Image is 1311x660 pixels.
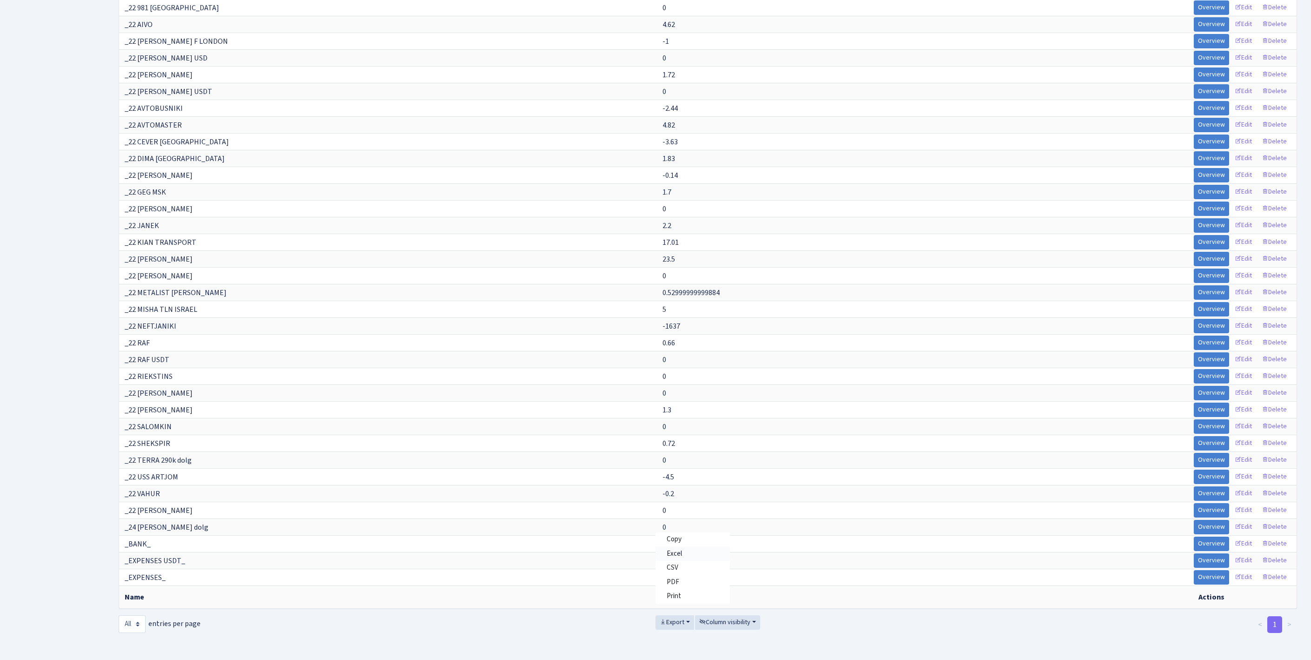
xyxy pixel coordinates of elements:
[667,534,682,544] span: Copy
[1194,520,1229,534] a: Overview
[1194,34,1229,48] a: Overview
[1257,553,1291,568] a: Delete
[662,154,675,164] span: 1.83
[125,405,193,415] span: _22 [PERSON_NAME]
[662,489,674,499] span: -0.2
[1257,486,1291,501] a: Delete
[1231,403,1256,417] a: Edit
[1231,386,1256,400] a: Edit
[1231,84,1256,99] a: Edit
[667,577,679,587] span: PDF
[1257,419,1291,434] a: Delete
[662,53,666,63] span: 0
[1194,537,1229,551] a: Overview
[125,154,225,164] span: _22 DIMA [GEOGRAPHIC_DATA]
[662,87,666,97] span: 0
[667,549,682,559] span: Excel
[662,388,666,398] span: 0
[699,618,750,627] span: Column visibility
[1194,570,1229,585] a: Overview
[655,561,730,575] a: CSV
[125,137,229,147] span: _22 CEVER [GEOGRAPHIC_DATA]
[1257,67,1291,82] a: Delete
[655,547,730,561] a: Excel
[1257,503,1291,518] a: Delete
[125,237,196,248] span: _22 KIAN TRANSPORT
[1257,118,1291,132] a: Delete
[125,288,227,298] span: _22 METALIST [PERSON_NAME]
[125,3,219,13] span: _22 981 [GEOGRAPHIC_DATA]
[1257,34,1291,48] a: Delete
[125,204,193,214] span: _22 [PERSON_NAME]
[662,338,675,348] span: 0.66
[1257,336,1291,350] a: Delete
[1194,84,1229,99] a: Overview
[1194,218,1229,233] a: Overview
[662,472,674,482] span: -4.5
[1231,453,1256,467] a: Edit
[1257,0,1291,15] a: Delete
[1194,553,1229,568] a: Overview
[125,221,159,231] span: _22 JANEK
[662,288,720,298] span: 0.52999999999884
[662,321,680,331] span: -1637
[1231,570,1256,585] a: Edit
[1257,185,1291,199] a: Delete
[1231,168,1256,182] a: Edit
[1194,486,1229,501] a: Overview
[1257,135,1291,149] a: Delete
[1194,285,1229,300] a: Overview
[1257,218,1291,233] a: Delete
[1194,453,1229,467] a: Overview
[1194,0,1229,15] a: Overview
[1231,235,1256,249] a: Edit
[125,321,176,331] span: _22 NEFTJANIKI
[1194,51,1229,65] a: Overview
[1257,51,1291,65] a: Delete
[1194,252,1229,266] a: Overview
[125,505,193,516] span: _22 [PERSON_NAME]
[125,87,212,97] span: _22 [PERSON_NAME] USDT
[125,170,193,181] span: _22 [PERSON_NAME]
[1257,202,1291,216] a: Delete
[1257,84,1291,99] a: Delete
[1194,17,1229,32] a: Overview
[1231,34,1256,48] a: Edit
[1231,553,1256,568] a: Edit
[1231,336,1256,350] a: Edit
[125,20,153,30] span: _22 AIVO
[1231,486,1256,501] a: Edit
[1257,369,1291,384] a: Delete
[125,422,172,432] span: _22 SALOMKIN
[1231,202,1256,216] a: Edit
[662,170,678,181] span: -0.14
[1231,218,1256,233] a: Edit
[1194,135,1229,149] a: Overview
[662,271,666,281] span: 0
[1194,386,1229,400] a: Overview
[1231,503,1256,518] a: Edit
[125,489,160,499] span: _22 VAHUR
[1194,403,1229,417] a: Overview
[662,36,669,47] span: -1
[662,422,666,432] span: 0
[1194,67,1229,82] a: Overview
[1194,185,1229,199] a: Overview
[667,563,678,572] span: CSV
[125,522,208,532] span: _24 [PERSON_NAME] dolg
[125,371,173,382] span: _22 RIEKSTINS
[1231,135,1256,149] a: Edit
[1257,570,1291,585] a: Delete
[660,618,684,627] span: Export
[662,70,675,80] span: 1.72
[1257,302,1291,317] a: Delete
[125,187,166,197] span: _22 GEG MSK
[1194,118,1229,132] a: Overview
[662,137,678,147] span: -3.63
[125,388,193,398] span: _22 [PERSON_NAME]
[1231,252,1256,266] a: Edit
[662,120,675,130] span: 4.82
[662,522,666,532] span: 0
[1257,151,1291,166] a: Delete
[1231,285,1256,300] a: Edit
